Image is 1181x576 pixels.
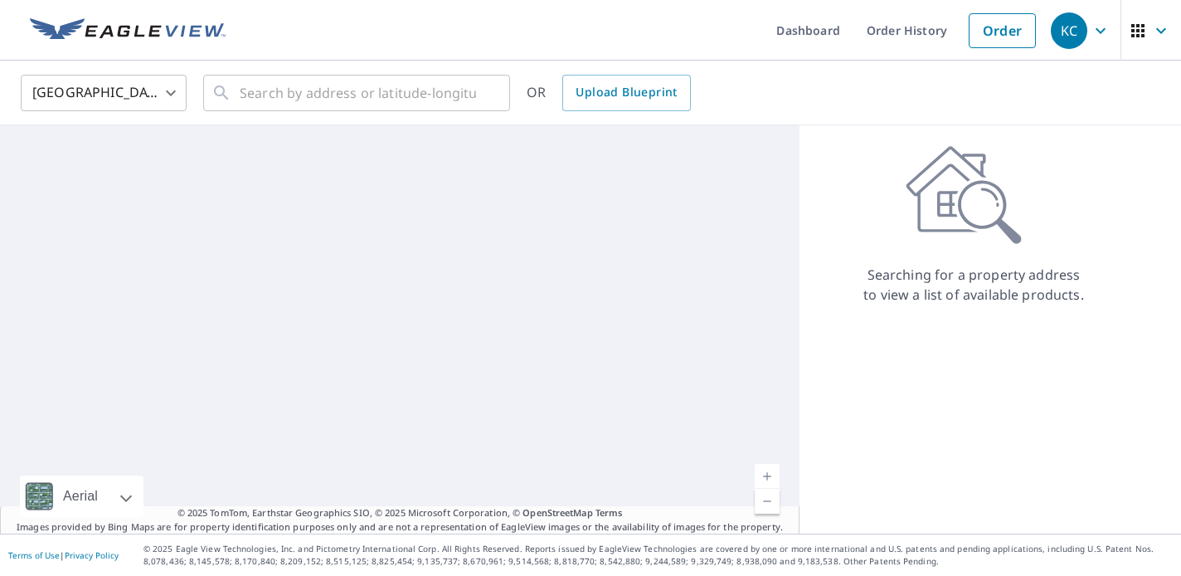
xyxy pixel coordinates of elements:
span: © 2025 TomTom, Earthstar Geographics SIO, © 2025 Microsoft Corporation, © [177,506,623,520]
input: Search by address or latitude-longitude [240,70,476,116]
p: | [8,550,119,560]
img: EV Logo [30,18,226,43]
a: Terms [595,506,623,519]
a: Current Level 5, Zoom In [755,464,780,489]
div: [GEOGRAPHIC_DATA] [21,70,187,116]
p: © 2025 Eagle View Technologies, Inc. and Pictometry International Corp. All Rights Reserved. Repo... [143,543,1173,568]
a: Terms of Use [8,549,60,561]
div: OR [527,75,691,111]
a: OpenStreetMap [522,506,592,519]
a: Upload Blueprint [562,75,690,111]
p: Searching for a property address to view a list of available products. [863,265,1085,305]
span: Upload Blueprint [576,82,677,103]
div: KC [1051,12,1087,49]
div: Aerial [20,476,143,517]
a: Privacy Policy [65,549,119,561]
a: Current Level 5, Zoom Out [755,489,780,514]
a: Order [969,13,1036,48]
div: Aerial [58,476,103,517]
